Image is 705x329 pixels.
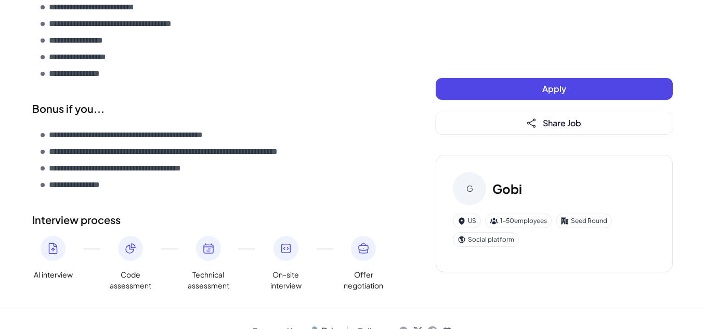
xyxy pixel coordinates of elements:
[542,83,566,94] span: Apply
[265,269,307,291] span: On-site interview
[453,214,481,228] div: US
[188,269,229,291] span: Technical assessment
[32,101,394,116] div: Bonus if you...
[343,269,384,291] span: Offer negotiation
[543,117,581,128] span: Share Job
[436,78,673,100] button: Apply
[485,214,552,228] div: 1-50 employees
[453,172,486,205] div: G
[492,179,522,198] h3: Gobi
[34,269,73,280] span: AI interview
[453,232,519,247] div: Social platform
[436,112,673,134] button: Share Job
[556,214,612,228] div: Seed Round
[110,269,151,291] span: Code assessment
[32,212,394,228] h2: Interview process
